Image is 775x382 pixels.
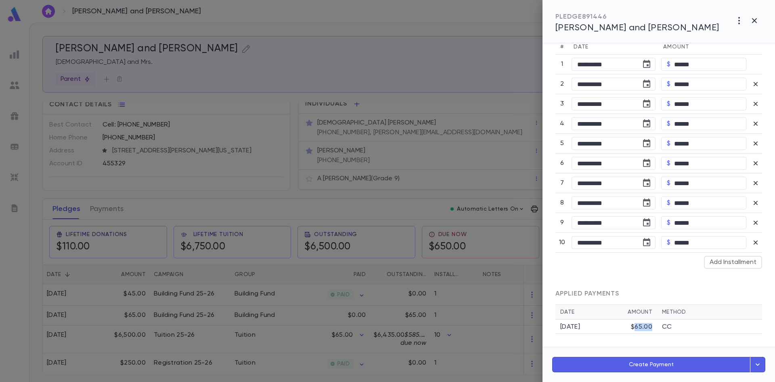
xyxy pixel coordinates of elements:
button: Choose date, selected date is Oct 27, 2025 [639,96,655,112]
span: Amount [663,44,689,50]
p: $ [667,238,670,247]
span: # [560,44,564,50]
p: 1 [558,60,566,68]
p: $ [667,179,670,187]
p: CC [662,323,672,331]
div: Date [560,309,628,315]
button: Choose date, selected date is Feb 27, 2026 [639,175,655,191]
p: 10 [558,238,566,247]
button: Choose date, selected date is Apr 27, 2026 [639,215,655,231]
button: Choose date, selected date is Mar 27, 2026 [639,195,655,211]
p: 2 [558,80,566,88]
div: $65.00 [631,323,652,331]
div: Amount [628,309,652,315]
p: $ [667,120,670,128]
p: $ [667,60,670,68]
th: Method [657,305,762,320]
button: Add Installment [704,256,762,269]
div: PLEDGE 891446 [555,13,719,21]
span: Date [574,44,589,50]
button: Choose date, selected date is Aug 27, 2025 [639,56,655,72]
button: Choose date, selected date is Jan 27, 2026 [639,155,655,171]
p: 6 [558,159,566,167]
p: $ [667,159,670,167]
button: Choose date, selected date is May 27, 2026 [639,234,655,251]
p: 9 [558,219,566,227]
span: APPLIED PAYMENTS [555,291,619,297]
p: $ [667,100,670,108]
button: Choose date, selected date is Sep 27, 2025 [639,76,655,92]
div: [DATE] [560,323,631,331]
p: $ [667,219,670,227]
p: 3 [558,100,566,108]
p: 5 [558,139,566,148]
p: $ [667,199,670,207]
button: Create Payment [552,357,750,372]
button: Choose date, selected date is Nov 27, 2025 [639,116,655,132]
p: $ [667,80,670,88]
span: [PERSON_NAME] and [PERSON_NAME] [555,23,719,32]
p: 4 [558,120,566,128]
p: 7 [558,179,566,187]
p: 8 [558,199,566,207]
button: Choose date, selected date is Dec 27, 2025 [639,135,655,152]
p: $ [667,139,670,148]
